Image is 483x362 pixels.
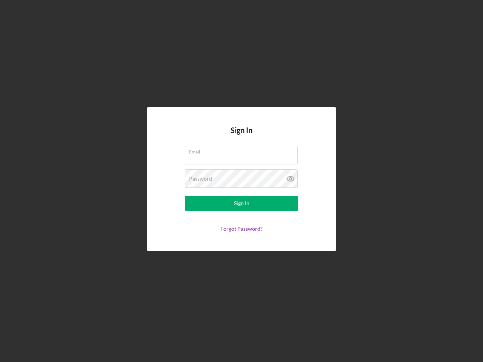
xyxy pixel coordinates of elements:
[234,196,249,211] div: Sign In
[189,176,212,182] label: Password
[220,225,263,232] a: Forgot Password?
[185,196,298,211] button: Sign In
[189,146,298,155] label: Email
[231,126,252,146] h4: Sign In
